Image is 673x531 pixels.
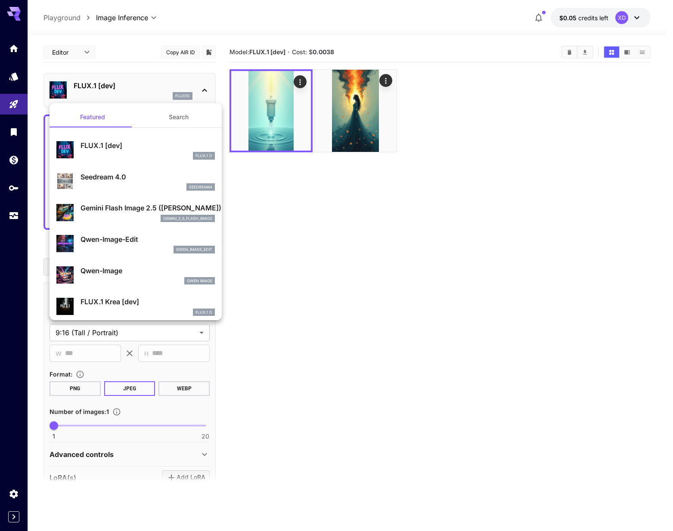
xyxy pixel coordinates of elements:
[81,296,215,307] p: FLUX.1 Krea [dev]
[189,184,212,190] p: seedream4
[81,265,215,276] p: Qwen-Image
[56,199,215,225] div: Gemini Flash Image 2.5 ([PERSON_NAME])gemini_2_5_flash_image
[56,137,215,163] div: FLUX.1 [dev]FLUX.1 D
[136,107,222,127] button: Search
[56,168,215,194] div: Seedream 4.0seedream4
[81,172,215,182] p: Seedream 4.0
[81,140,215,151] p: FLUX.1 [dev]
[56,293,215,319] div: FLUX.1 Krea [dev]FLUX.1 D
[50,107,136,127] button: Featured
[163,216,212,222] p: gemini_2_5_flash_image
[56,262,215,288] div: Qwen-ImageQwen Image
[195,309,212,315] p: FLUX.1 D
[81,203,215,213] p: Gemini Flash Image 2.5 ([PERSON_NAME])
[56,231,215,257] div: Qwen-Image-Editqwen_image_edit
[176,247,212,253] p: qwen_image_edit
[187,278,212,284] p: Qwen Image
[195,153,212,159] p: FLUX.1 D
[81,234,215,244] p: Qwen-Image-Edit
